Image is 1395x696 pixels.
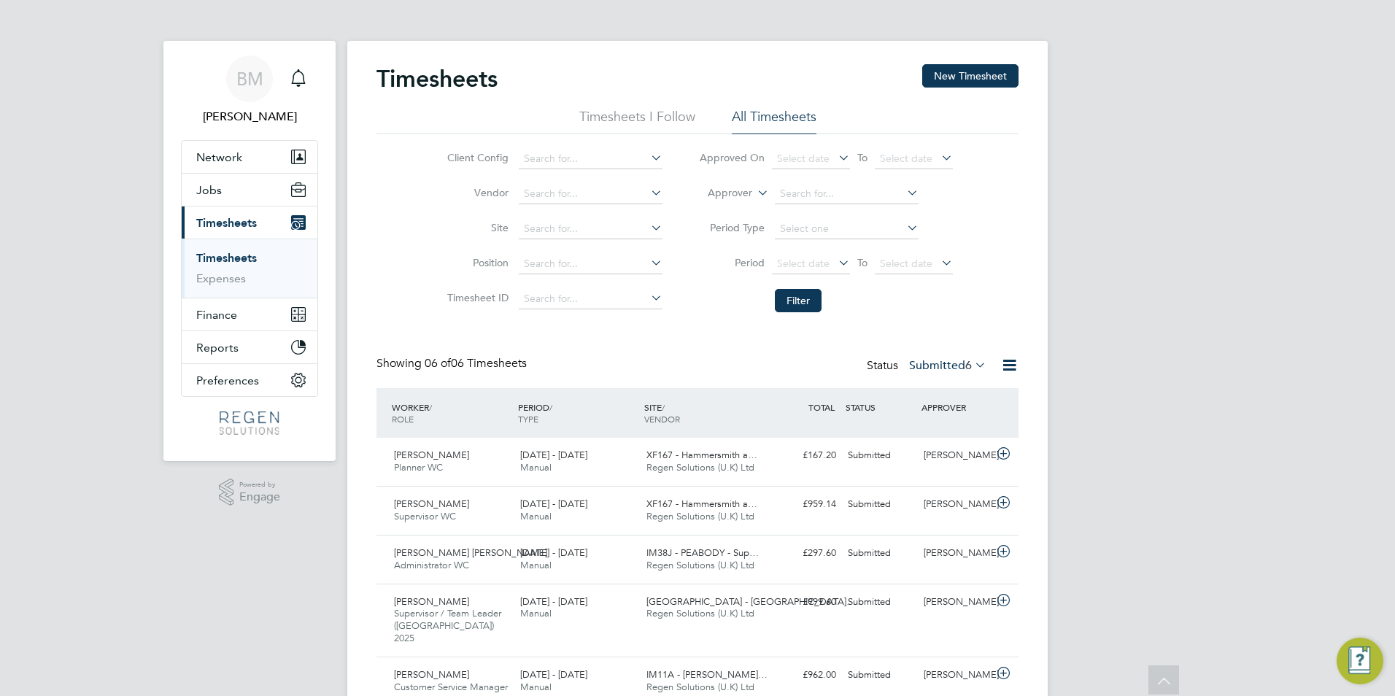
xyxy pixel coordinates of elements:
label: Period [699,256,765,269]
div: Showing [376,356,530,371]
span: Regen Solutions (U.K) Ltd [646,607,754,619]
input: Search for... [519,219,662,239]
label: Timesheet ID [443,291,509,304]
button: Preferences [182,364,317,396]
span: Regen Solutions (U.K) Ltd [646,510,754,522]
nav: Main navigation [163,41,336,461]
span: Engage [239,491,280,503]
button: New Timesheet [922,64,1019,88]
span: 06 Timesheets [425,356,527,371]
span: Supervisor WC [394,510,456,522]
li: All Timesheets [732,108,816,134]
label: Vendor [443,186,509,199]
label: Position [443,256,509,269]
div: [PERSON_NAME] [918,590,994,614]
span: Manual [520,681,552,693]
span: Timesheets [196,216,257,230]
span: Regen Solutions (U.K) Ltd [646,461,754,473]
span: Manual [520,510,552,522]
img: regensolutions-logo-retina.png [220,411,279,435]
div: [PERSON_NAME] [918,541,994,565]
input: Search for... [519,289,662,309]
button: Network [182,141,317,173]
span: Select date [880,152,932,165]
a: Expenses [196,271,246,285]
button: Finance [182,298,317,330]
input: Search for... [519,184,662,204]
span: IM38J - PEABODY - Sup… [646,546,759,559]
span: VENDOR [644,413,680,425]
label: Period Type [699,221,765,234]
div: STATUS [842,394,918,420]
div: £999.60 [766,590,842,614]
div: £959.14 [766,492,842,517]
div: [PERSON_NAME] [918,663,994,687]
span: Select date [777,257,830,270]
div: Submitted [842,590,918,614]
input: Search for... [519,254,662,274]
span: Manual [520,461,552,473]
input: Select one [775,219,919,239]
span: [GEOGRAPHIC_DATA] - [GEOGRAPHIC_DATA]… [646,595,856,608]
span: [DATE] - [DATE] [520,668,587,681]
span: Regen Solutions (U.K) Ltd [646,681,754,693]
a: Timesheets [196,251,257,265]
span: [PERSON_NAME] [PERSON_NAME] [394,546,547,559]
label: Client Config [443,151,509,164]
span: 06 of [425,356,451,371]
span: Jobs [196,183,222,197]
span: Finance [196,308,237,322]
span: / [429,401,432,413]
label: Site [443,221,509,234]
div: SITE [641,394,767,432]
div: PERIOD [514,394,641,432]
span: Preferences [196,374,259,387]
div: Timesheets [182,239,317,298]
div: Submitted [842,663,918,687]
div: Submitted [842,492,918,517]
div: APPROVER [918,394,994,420]
span: To [853,148,872,167]
span: XF167 - Hammersmith a… [646,498,757,510]
span: [DATE] - [DATE] [520,449,587,461]
div: Submitted [842,541,918,565]
div: £962.00 [766,663,842,687]
span: Manual [520,559,552,571]
input: Search for... [519,149,662,169]
span: To [853,253,872,272]
div: [PERSON_NAME] [918,444,994,468]
div: [PERSON_NAME] [918,492,994,517]
span: 6 [965,358,972,373]
span: [PERSON_NAME] [394,498,469,510]
button: Filter [775,289,822,312]
span: [PERSON_NAME] [394,449,469,461]
span: BM [236,69,263,88]
span: Select date [777,152,830,165]
div: Submitted [842,444,918,468]
span: Administrator WC [394,559,469,571]
span: Planner WC [394,461,443,473]
button: Jobs [182,174,317,206]
label: Submitted [909,358,986,373]
a: Go to home page [181,411,318,435]
input: Search for... [775,184,919,204]
span: / [662,401,665,413]
span: [PERSON_NAME] [394,595,469,608]
span: [DATE] - [DATE] [520,498,587,510]
span: XF167 - Hammersmith a… [646,449,757,461]
span: [DATE] - [DATE] [520,595,587,608]
span: Supervisor / Team Leader ([GEOGRAPHIC_DATA]) 2025 [394,607,501,644]
div: £297.60 [766,541,842,565]
span: Regen Solutions (U.K) Ltd [646,559,754,571]
span: IM11A - [PERSON_NAME]… [646,668,768,681]
span: TYPE [518,413,538,425]
button: Reports [182,331,317,363]
a: BM[PERSON_NAME] [181,55,318,125]
span: / [549,401,552,413]
button: Timesheets [182,206,317,239]
div: Status [867,356,989,376]
label: Approver [687,186,752,201]
div: WORKER [388,394,514,432]
span: Billy Mcnamara [181,108,318,125]
span: [PERSON_NAME] [394,668,469,681]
